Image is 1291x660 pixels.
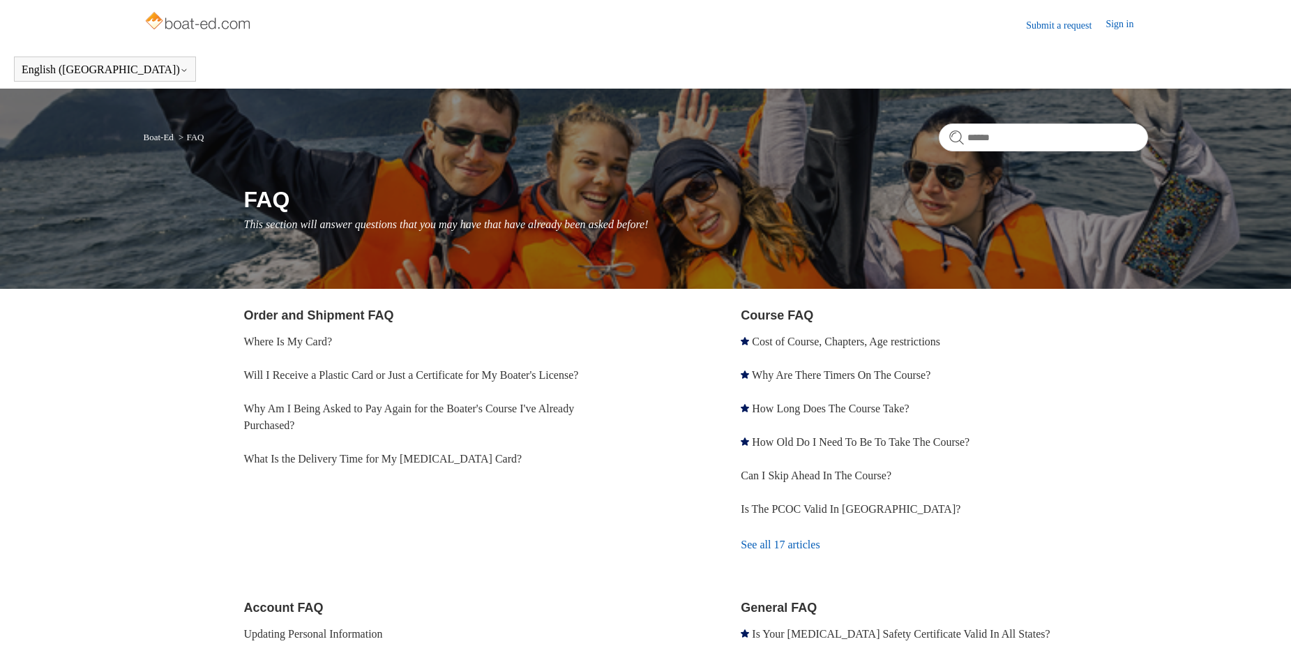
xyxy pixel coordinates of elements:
svg: Promoted article [741,437,749,446]
a: Is Your [MEDICAL_DATA] Safety Certificate Valid In All States? [752,628,1050,640]
svg: Promoted article [741,337,749,345]
a: Why Am I Being Asked to Pay Again for the Boater's Course I've Already Purchased? [244,403,575,431]
a: Updating Personal Information [244,628,383,640]
img: Boat-Ed Help Center home page [144,8,255,36]
a: Boat-Ed [144,132,174,142]
button: English ([GEOGRAPHIC_DATA]) [22,63,188,76]
input: Search [939,123,1148,151]
a: Course FAQ [741,308,813,322]
a: Why Are There Timers On The Course? [752,369,930,381]
li: FAQ [176,132,204,142]
p: This section will answer questions that you may have that have already been asked before! [244,216,1148,233]
a: General FAQ [741,601,817,615]
a: Can I Skip Ahead In The Course? [741,470,891,481]
a: What Is the Delivery Time for My [MEDICAL_DATA] Card? [244,453,522,465]
a: Submit a request [1026,18,1105,33]
a: Will I Receive a Plastic Card or Just a Certificate for My Boater's License? [244,369,579,381]
svg: Promoted article [741,629,749,638]
svg: Promoted article [741,370,749,379]
h1: FAQ [244,183,1148,216]
a: Account FAQ [244,601,324,615]
a: How Old Do I Need To Be To Take The Course? [752,436,969,448]
a: Where Is My Card? [244,336,333,347]
a: How Long Does The Course Take? [752,403,909,414]
a: Cost of Course, Chapters, Age restrictions [752,336,940,347]
a: Order and Shipment FAQ [244,308,394,322]
a: See all 17 articles [741,526,1147,564]
a: Is The PCOC Valid In [GEOGRAPHIC_DATA]? [741,503,960,515]
li: Boat-Ed [144,132,176,142]
a: Sign in [1105,17,1147,33]
svg: Promoted article [741,404,749,412]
